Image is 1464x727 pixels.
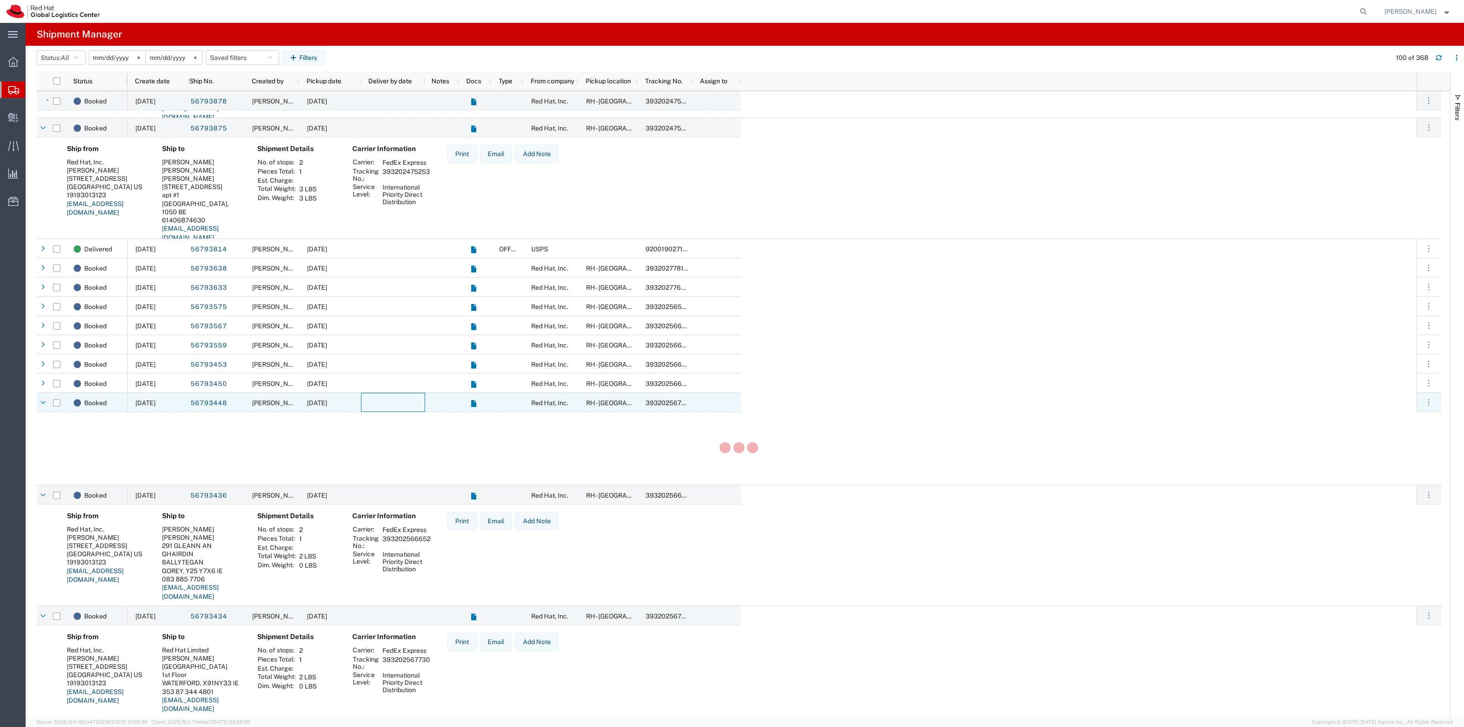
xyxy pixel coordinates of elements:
[84,316,107,336] span: Booked
[190,396,227,411] a: 56793448
[257,655,296,664] th: Pieces Total:
[162,174,242,191] div: [PERSON_NAME][STREET_ADDRESS]
[296,646,320,655] td: 2
[646,265,690,272] span: 393202778114
[586,265,664,272] span: RH - Raleigh
[431,77,449,85] span: Notes
[352,158,379,167] th: Carrier:
[296,534,320,543] td: 1
[212,719,250,725] span: [DATE] 09:58:55
[352,646,379,655] th: Carrier:
[84,374,107,393] span: Booked
[257,534,296,543] th: Pieces Total:
[67,567,124,584] a: [EMAIL_ADDRESS][DOMAIN_NAME]
[135,342,156,349] span: 09/11/2025
[162,567,242,575] div: GOREY, Y25 Y7X6 IE
[162,525,242,533] div: [PERSON_NAME]
[586,613,664,620] span: RH - Raleigh
[515,633,559,651] button: Add Note
[84,355,107,374] span: Booked
[646,125,693,132] span: 393202475253
[531,322,568,330] span: Red Hat, Inc.
[84,278,107,297] span: Booked
[84,393,107,412] span: Booked
[296,682,320,691] td: 0 LBS
[190,609,227,624] a: 56793434
[531,613,568,620] span: Red Hat, Inc.
[282,50,325,65] button: Filters
[296,525,320,534] td: 2
[257,194,296,203] th: Dim. Weight:
[531,125,568,132] span: Red Hat, Inc.
[37,50,86,65] button: Status:All
[190,488,227,503] a: 56793436
[151,719,250,725] span: Client: 2025.19.0-7f44ea7
[480,145,512,163] button: Email
[67,688,124,705] a: [EMAIL_ADDRESS][DOMAIN_NAME]
[67,200,124,217] a: [EMAIL_ADDRESS][DOMAIN_NAME]
[162,646,242,654] div: Red Hat Limited
[162,191,242,199] div: apt #1
[352,671,379,694] th: Service Level:
[307,322,327,330] span: 09/11/2025
[499,77,512,85] span: Type
[646,492,694,499] span: 393202566652
[257,682,296,691] th: Dim. Weight:
[190,261,227,276] a: 56793638
[135,125,156,132] span: 09/11/2025
[307,303,327,310] span: 09/11/2025
[67,174,147,183] div: [STREET_ADDRESS]
[352,512,425,520] h4: Carrier Information
[307,380,327,387] span: 09/11/2025
[135,361,156,368] span: 09/11/2025
[586,284,664,291] span: RH - Raleigh
[190,338,227,353] a: 56793559
[352,655,379,671] th: Tracking No.:
[531,342,568,349] span: Red Hat, Inc.
[1396,53,1428,63] div: 100 of 368
[252,77,284,85] span: Created by
[531,245,548,253] span: USPS
[252,399,304,407] span: Kirk Newcross
[480,633,512,651] button: Email
[352,183,379,206] th: Service Level:
[700,77,727,85] span: Assign to
[531,492,568,499] span: Red Hat, Inc.
[1384,6,1452,17] button: [PERSON_NAME]
[135,245,156,253] span: 09/11/2025
[252,245,304,253] span: Jason Alexander
[162,671,242,679] div: 1st Floor
[257,176,296,184] th: Est. Charge:
[190,319,227,334] a: 56793567
[531,265,568,272] span: Red Hat, Inc.
[252,342,304,349] span: Kirk Newcross
[67,158,147,166] div: Red Hat, Inc.
[307,98,327,105] span: 09/11/2025
[646,613,693,620] span: 393202567730
[296,184,320,194] td: 3 LBS
[646,245,745,253] span: 92001902711633105040329532
[67,183,147,191] div: [GEOGRAPHIC_DATA] US
[162,225,219,241] a: [EMAIL_ADDRESS][DOMAIN_NAME]
[1312,718,1453,726] span: Copyright © [DATE]-[DATE] Agistix Inc., All Rights Reserved
[586,98,664,105] span: RH - Raleigh
[252,284,304,291] span: Kirk Newcross
[307,399,327,407] span: 09/11/2025
[37,23,122,46] h4: Shipment Manager
[586,125,664,132] span: RH - Raleigh
[646,399,694,407] span: 393202567898
[646,361,694,368] span: 393202566560
[515,512,559,530] button: Add Note
[162,216,242,224] div: 61406874630
[352,550,379,574] th: Service Level:
[162,533,242,542] div: [PERSON_NAME]
[257,525,296,534] th: No. of stops:
[252,125,304,132] span: Kirk Newcross
[586,77,631,85] span: Pickup location
[257,633,338,641] h4: Shipment Details
[646,284,693,291] span: 393202776328
[379,534,434,550] td: 393202566652
[531,98,568,105] span: Red Hat, Inc.
[257,184,296,194] th: Total Weight:
[162,654,242,662] div: [PERSON_NAME]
